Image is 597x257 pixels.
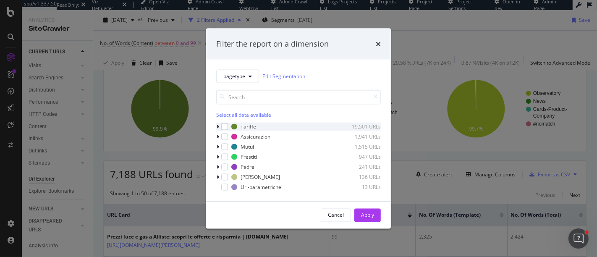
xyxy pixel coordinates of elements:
input: Search [216,89,381,104]
div: times [376,39,381,50]
div: [PERSON_NAME] [241,173,280,181]
div: Mutui [241,143,254,150]
div: Select all data available [216,111,381,118]
div: Tariffe [241,123,256,130]
a: Edit Segmentation [262,72,305,81]
div: 947 URLs [340,153,381,160]
div: Prestiti [241,153,257,160]
div: Url-parametriche [241,184,281,191]
iframe: Intercom live chat [568,228,589,249]
div: Assicurazioni [241,133,272,140]
div: Padre [241,163,254,170]
div: modal [206,29,391,229]
button: Cancel [321,208,351,222]
div: 1,941 URLs [340,133,381,140]
div: 136 URLs [340,173,381,181]
button: pagetype [216,69,259,83]
div: Cancel [328,212,344,219]
div: 19,501 URLs [340,123,381,130]
div: 1,515 URLs [340,143,381,150]
div: 13 URLs [340,184,381,191]
button: Apply [354,208,381,222]
div: Apply [361,212,374,219]
div: Filter the report on a dimension [216,39,329,50]
span: pagetype [223,73,245,80]
div: 241 URLs [340,163,381,170]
